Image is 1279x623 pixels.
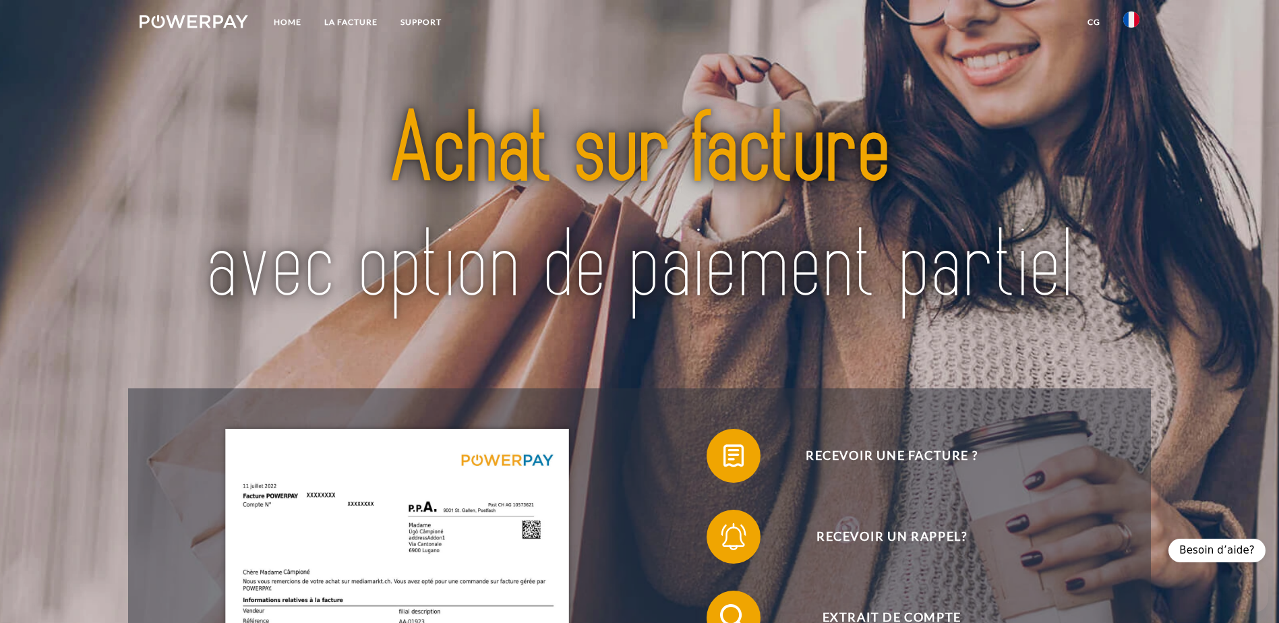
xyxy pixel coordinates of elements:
a: LA FACTURE [313,10,389,34]
img: fr [1123,11,1139,28]
img: title-powerpay_fr.svg [189,62,1090,356]
iframe: Bouton de lancement de la fenêtre de messagerie [1225,569,1268,612]
a: Support [389,10,453,34]
a: Home [262,10,313,34]
span: Recevoir une facture ? [726,429,1057,483]
button: Recevoir une facture ? [707,429,1057,483]
span: Recevoir un rappel? [726,510,1057,564]
img: qb_bell.svg [717,520,750,554]
img: logo-powerpay-white.svg [140,15,248,28]
div: Besoin d’aide? [1168,539,1266,562]
a: CG [1076,10,1112,34]
img: qb_bill.svg [717,439,750,473]
button: Recevoir un rappel? [707,510,1057,564]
